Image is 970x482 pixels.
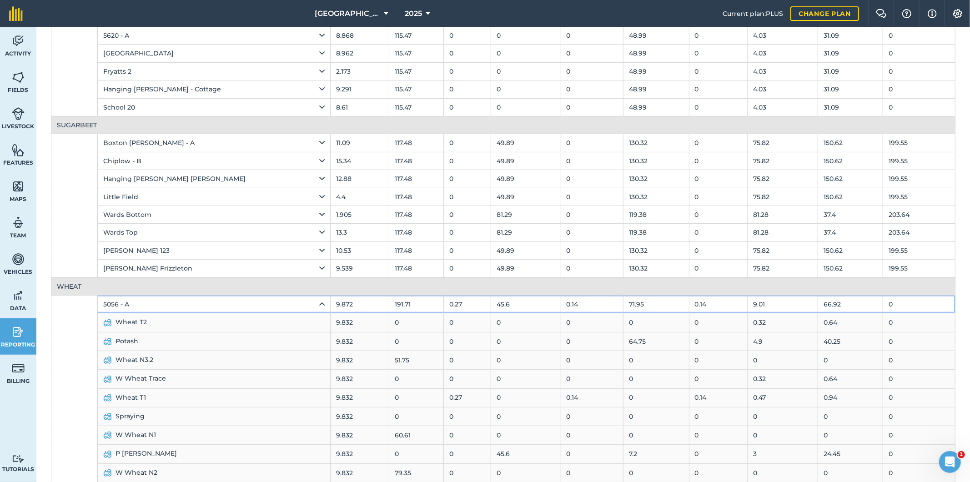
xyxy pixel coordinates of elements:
td: 75.82 [748,241,818,259]
img: svg+xml;base64,PD94bWwgdmVyc2lvbj0iMS4wIiBlbmNvZGluZz0idXRmLTgiPz4KPCEtLSBHZW5lcmF0b3I6IEFkb2JlIE... [103,430,112,441]
td: 0 [883,407,955,426]
img: svg+xml;base64,PD94bWwgdmVyc2lvbj0iMS4wIiBlbmNvZGluZz0idXRmLTgiPz4KPCEtLSBHZW5lcmF0b3I6IEFkb2JlIE... [12,107,25,120]
tr: Hanging [PERSON_NAME] - Cottage9.291115.4700048.9904.0331.090 [51,80,955,98]
td: 75.82 [748,170,818,188]
td: 150.62 [818,260,883,277]
td: 0 [883,426,955,445]
td: 9.832 [330,463,389,482]
td: 12.88 [330,170,389,188]
td: 0 [689,332,748,351]
td: 0 [444,407,491,426]
td: 0.94 [818,388,883,407]
td: 9.832 [330,445,389,463]
td: 0 [689,241,748,259]
a: W Wheat N2 [103,467,325,478]
td: 0 [389,313,443,332]
td: 115.47 [389,27,443,45]
img: fieldmargin Logo [9,6,23,21]
img: svg+xml;base64,PHN2ZyB4bWxucz0iaHR0cDovL3d3dy53My5vcmcvMjAwMC9zdmciIHdpZHRoPSI1NiIgaGVpZ2h0PSI2MC... [12,143,25,157]
td: 203.64 [883,224,955,241]
td: 48.99 [623,45,689,62]
img: svg+xml;base64,PD94bWwgdmVyc2lvbj0iMS4wIiBlbmNvZGluZz0idXRmLTgiPz4KPCEtLSBHZW5lcmF0b3I6IEFkb2JlIE... [12,325,25,339]
tr: [GEOGRAPHIC_DATA]8.962115.4700048.9904.0331.090 [51,45,955,62]
td: 0 [444,170,491,188]
td: 64.75 [623,332,689,351]
td: 0 [491,27,561,45]
td: 0 [623,313,689,332]
td: 0 [444,241,491,259]
td: 0 [883,80,955,98]
td: 0 [444,206,491,223]
td: 49.89 [491,188,561,206]
td: 37.4 [818,206,883,223]
div: [PERSON_NAME] Frizzleton [103,263,325,273]
td: 117.48 [389,241,443,259]
td: 0 [444,224,491,241]
td: 0 [883,45,955,62]
div: Chiplow - B [103,156,325,166]
td: 0 [561,407,623,426]
img: svg+xml;base64,PD94bWwgdmVyc2lvbj0iMS4wIiBlbmNvZGluZz0idXRmLTgiPz4KPCEtLSBHZW5lcmF0b3I6IEFkb2JlIE... [103,467,112,478]
td: 0 [491,313,561,332]
td: 0 [389,388,443,407]
td: 48.99 [623,62,689,80]
td: 117.48 [389,206,443,223]
td: 0 [491,45,561,62]
td: 31.09 [818,45,883,62]
td: 0 [748,463,818,482]
td: 15.34 [330,152,389,170]
td: 115.47 [389,80,443,98]
td: 0 [623,407,689,426]
td: 3 [748,445,818,463]
td: 0 [818,407,883,426]
td: 0 [883,370,955,388]
td: 0 [748,351,818,369]
td: 0 [444,332,491,351]
div: [PERSON_NAME] 123 [103,246,325,256]
td: 0 [491,463,561,482]
td: 81.28 [748,206,818,223]
td: 0 [623,426,689,445]
td: 60.61 [389,426,443,445]
td: 0 [561,224,623,241]
td: 9.832 [330,351,389,369]
td: 75.82 [748,260,818,277]
div: Little Field [103,192,325,202]
td: 199.55 [883,152,955,170]
td: 203.64 [883,206,955,223]
div: Fryatts 2 [103,66,325,76]
a: Wheat T2 [103,317,325,328]
tr: Wards Bottom1.905117.48081.290119.38081.2837.4203.64 [51,206,955,223]
td: 0 [444,62,491,80]
td: 0 [561,62,623,80]
img: svg+xml;base64,PD94bWwgdmVyc2lvbj0iMS4wIiBlbmNvZGluZz0idXRmLTgiPz4KPCEtLSBHZW5lcmF0b3I6IEFkb2JlIE... [12,289,25,302]
td: 51.75 [389,351,443,369]
td: 115.47 [389,98,443,116]
td: 7.2 [623,445,689,463]
td: 31.09 [818,98,883,116]
a: P [PERSON_NAME] [103,448,325,459]
td: 0 [444,134,491,152]
td: 48.99 [623,98,689,116]
td: 0 [444,45,491,62]
td: 9.832 [330,426,389,445]
td: 0 [883,351,955,369]
div: School 20 [103,102,325,112]
td: 0.14 [561,295,623,313]
td: 8.61 [330,98,389,116]
td: 119.38 [623,206,689,223]
td: 37.4 [818,224,883,241]
td: 0 [491,332,561,351]
td: 9.832 [330,370,389,388]
td: 130.32 [623,134,689,152]
td: 0 [561,170,623,188]
img: svg+xml;base64,PHN2ZyB4bWxucz0iaHR0cDovL3d3dy53My5vcmcvMjAwMC9zdmciIHdpZHRoPSI1NiIgaGVpZ2h0PSI2MC... [12,180,25,193]
img: svg+xml;base64,PD94bWwgdmVyc2lvbj0iMS4wIiBlbmNvZGluZz0idXRmLTgiPz4KPCEtLSBHZW5lcmF0b3I6IEFkb2JlIE... [103,336,112,347]
td: 0 [561,370,623,388]
td: 0 [491,426,561,445]
tr: 5056 - A9.872191.710.2745.60.1471.950.149.0166.920 [51,295,955,313]
td: 0 [689,62,748,80]
td: 0 [689,260,748,277]
td: 0 [623,463,689,482]
td: 0 [883,27,955,45]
